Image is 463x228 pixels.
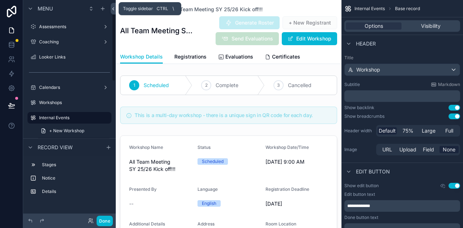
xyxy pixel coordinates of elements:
label: Header width [344,128,373,134]
span: Field [423,146,434,153]
label: Subtitle [344,82,360,87]
span: None [443,146,455,153]
a: Registrations [174,50,207,65]
span: Record view [38,144,73,151]
div: scrollable content [344,200,460,212]
label: Coaching [39,39,100,45]
label: Title [344,55,460,61]
span: Markdown [438,82,460,87]
span: Options [365,22,383,30]
button: Edit Workshop [282,32,337,45]
button: Done [97,216,113,226]
a: Base record [36,138,111,150]
span: Edit button [356,168,390,175]
a: Evaluations [218,50,253,65]
span: 75% [403,127,413,134]
h1: All Team Meeting SY 25/26 Kick off!!! [120,26,193,36]
span: Ctrl [156,5,169,12]
a: Internal Events [27,112,111,124]
div: Show backlink [344,105,374,111]
span: Visibility [421,22,441,30]
a: Workshop Details [120,50,163,64]
span: + New Workshop [49,128,84,134]
span: Workshop Details [120,53,163,60]
span: Full [445,127,453,134]
span: Menu [38,5,53,12]
span: URL [382,146,392,153]
a: Workshops [27,97,111,108]
label: Stages [42,162,109,168]
label: Show edit button [344,183,379,189]
span: Large [422,127,436,134]
a: Looker Links [27,51,111,63]
span: Evaluations [225,53,253,60]
span: Header [356,40,376,47]
span: Base record [395,6,420,12]
a: Calendars [27,82,111,93]
label: Internal Events [39,115,107,121]
label: Edit button text [344,192,375,197]
span: Registrations [174,53,207,60]
div: scrollable content [344,90,460,102]
label: Image [344,147,373,152]
a: + New Workshop [36,125,111,137]
div: Show breadcrumbs [344,113,385,119]
span: Certificates [272,53,300,60]
span: Upload [399,146,416,153]
label: Calendars [39,85,100,90]
label: Assessments [39,24,100,30]
a: Coaching [27,36,111,48]
span: Toggle sidebar [123,6,153,12]
a: Certificates [265,50,300,65]
label: Workshops [39,100,110,106]
label: Looker Links [39,54,110,60]
div: scrollable content [23,156,116,205]
span: \ [170,6,176,12]
button: Workshop [344,64,460,76]
a: All Team Meeting SY 25/26 Kick off!!! [172,6,263,13]
a: Assessments [27,21,111,33]
span: Internal Events [354,6,385,12]
label: Details [42,189,109,194]
label: Done button text [344,215,378,220]
span: Workshop [356,66,380,73]
span: Default [379,127,396,134]
label: Notice [42,175,109,181]
a: Markdown [431,82,460,87]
